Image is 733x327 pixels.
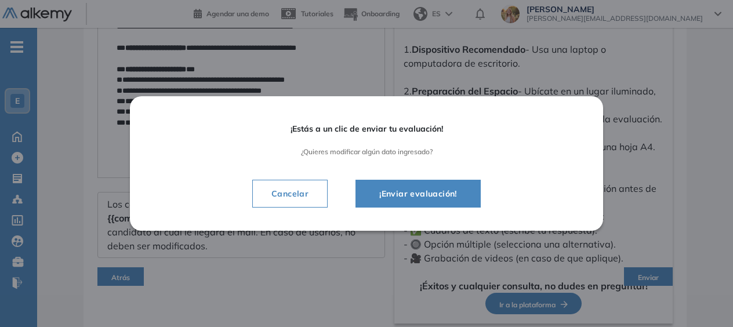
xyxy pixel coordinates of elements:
span: Cancelar [262,187,318,201]
span: ¡Enviar evaluación! [370,187,466,201]
button: Cancelar [252,180,328,208]
span: ¿Quieres modificar algún dato ingresado? [162,148,571,156]
span: ¡Estás a un clic de enviar tu evaluación! [162,124,571,134]
button: ¡Enviar evaluación! [355,180,481,208]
